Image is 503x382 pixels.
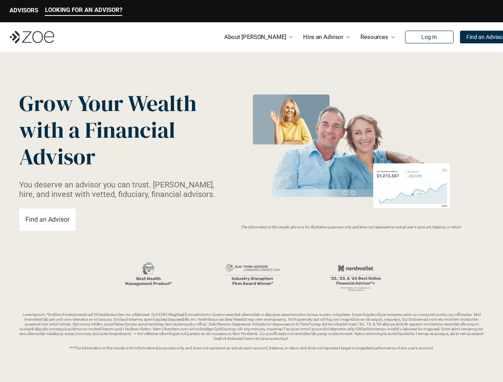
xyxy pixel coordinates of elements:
em: The information in the visuals above is for illustrative purposes only and does not represent an ... [241,225,462,229]
p: You deserve an advisor you can trust. [PERSON_NAME], hire, and invest with vetted, fiduciary, fin... [19,180,219,199]
p: About [PERSON_NAME] [224,31,286,43]
span: Grow Your Wealth [19,88,196,119]
p: Hire an Advisor [303,31,343,43]
p: Resources [360,31,388,43]
a: Find an Advisor [19,209,76,231]
a: Log In [405,31,454,43]
p: Find an Advisor [25,216,69,223]
p: Log In [421,34,437,41]
p: LOOKING FOR AN ADVISOR? [45,6,122,14]
p: Loremipsum: *DolOrsi Ametconsecte adi Eli Seddoeius tem inc utlaboreet. Dol 3285 MagNaal Enimadmi... [19,312,484,351]
span: with a Financial Advisor [19,115,180,172]
p: ADVISORS [10,7,38,14]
